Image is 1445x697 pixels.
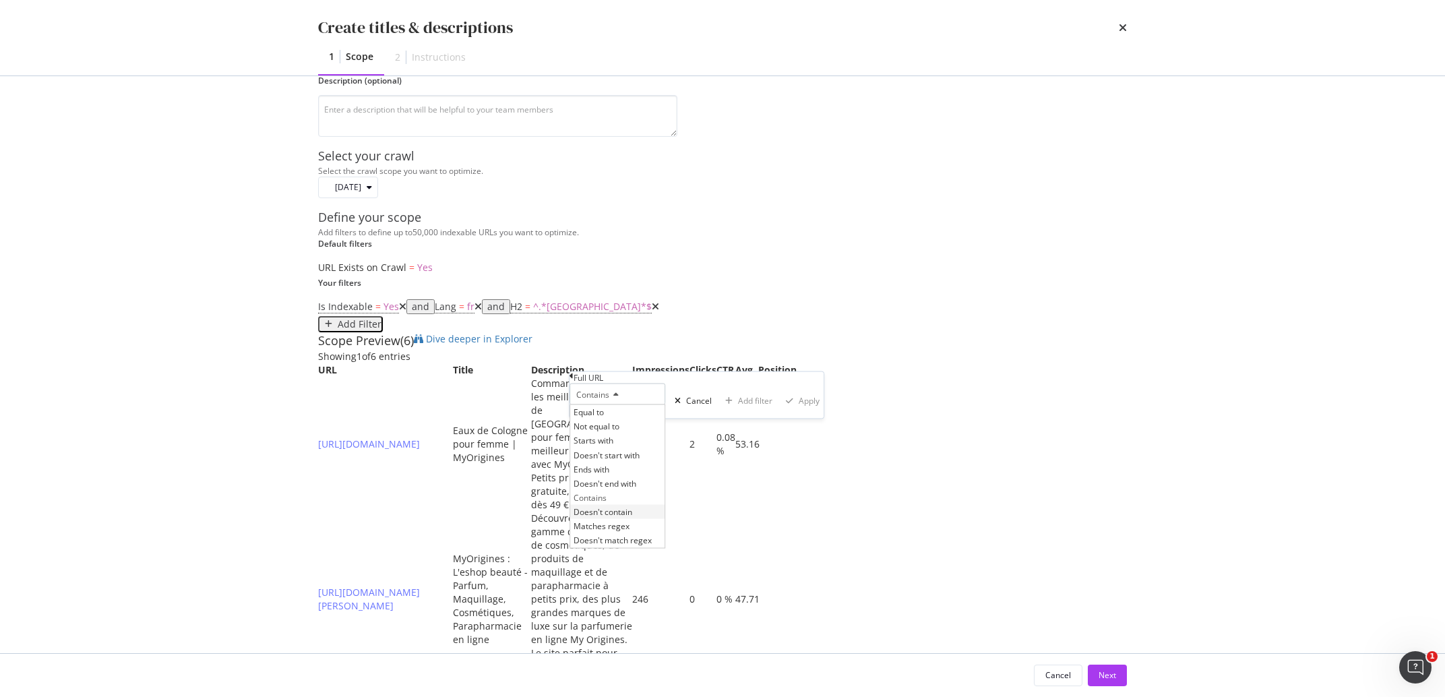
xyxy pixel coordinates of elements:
div: Full URL [574,372,603,384]
button: Next [1088,665,1127,686]
span: Is Indexable [318,300,373,313]
span: Lang [435,300,456,313]
a: Dive deeper in Explorer [414,332,532,350]
div: Cancel [686,395,712,406]
span: H2 [510,300,522,313]
span: Ends with [574,463,609,475]
span: = [375,300,381,313]
span: 2025 Sep. 18th [330,181,361,193]
span: Matches regex [574,520,629,532]
th: Impressions [632,363,689,377]
span: Doesn't contain [574,506,632,518]
button: and [406,299,435,314]
div: Commandez en ligne les meilleures eaux de [GEOGRAPHIC_DATA] pour femme. Le meilleur de la beauté ... [531,377,632,512]
span: Doesn't match regex [574,535,652,546]
span: = [525,300,530,313]
span: fr [467,300,474,313]
span: Not equal to [574,421,619,432]
div: 1 [329,50,334,63]
a: [URL][DOMAIN_NAME] [318,437,420,450]
span: URL Exists on Crawl [318,261,406,274]
div: Add Filter [338,319,381,330]
span: ^.*[GEOGRAPHIC_DATA]*$ [533,300,652,313]
div: Select your crawl [318,148,1127,165]
div: Define your scope [318,209,1127,226]
span: Doesn't start with [574,449,640,460]
th: Title [453,363,531,377]
div: 2 [689,437,716,451]
button: Add Filter [318,316,383,332]
div: Add filter [738,395,772,406]
iframe: Intercom live chat [1399,651,1432,684]
div: Showing 1 of 6 entries [318,350,410,363]
span: Equal to [574,406,604,418]
button: Apply [776,384,824,419]
span: Dive deeper in Explorer [426,332,532,345]
div: Add filters to define up to 50,000 indexable URLs you want to optimize. [318,226,1127,238]
button: Cancel [1034,665,1082,686]
div: Create titles & descriptions [318,16,513,39]
label: Default filters [318,238,1127,249]
label: Your filters [318,277,1127,289]
button: and [482,299,510,314]
div: 0.08 % [716,431,735,458]
div: 0 % [716,593,735,606]
div: and [412,301,429,312]
div: Scope Preview (6) [318,332,414,350]
div: 53.16 [735,437,797,451]
div: Eaux de Cologne pour femme | MyOrigines [453,424,531,464]
button: [DATE] [318,177,378,198]
th: Clicks [689,363,716,377]
span: = [409,261,414,274]
a: [URL][DOMAIN_NAME][PERSON_NAME] [318,586,420,612]
div: 246 [632,593,689,606]
span: = [459,300,464,313]
div: Select the crawl scope you want to optimize. [318,165,1127,177]
label: Description (optional) [318,75,677,86]
span: Contains [576,389,609,400]
div: Scope [346,50,373,63]
th: Description [531,363,632,377]
div: Découvrez une large gamme de parfums, de cosmétiques, de produits de maquillage et de parapharmac... [531,512,632,687]
span: Yes [417,261,433,274]
div: times [1119,16,1127,39]
div: MyOrigines : L'eshop beauté - Parfum, Maquillage, Cosmétiques, Parapharmacie en ligne [453,552,531,646]
div: Apply [799,395,820,406]
button: Cancel [665,384,716,419]
div: 47.71 [735,593,797,606]
span: Contains [574,492,607,504]
div: 0 [689,593,716,606]
th: URL [318,363,453,377]
span: 1 [1427,651,1438,662]
div: Instructions [412,51,466,64]
th: CTR [716,363,735,377]
div: and [487,301,505,312]
span: Starts with [574,435,613,446]
div: 2 [395,51,400,64]
div: Cancel [1045,669,1071,681]
button: Add filter [716,384,776,419]
span: Doesn't end with [574,477,636,489]
th: Avg. Position [735,363,797,377]
span: Yes [383,300,399,313]
div: Next [1099,669,1116,681]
